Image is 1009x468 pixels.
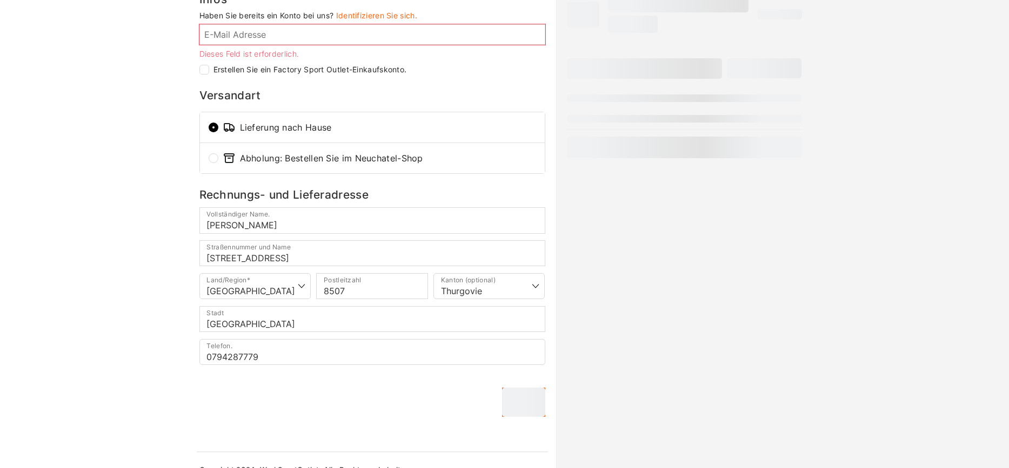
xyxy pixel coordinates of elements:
h3: Versandart [199,90,545,101]
input: Postleitzahl [316,273,428,299]
input: Telefon [199,339,545,365]
a: Identifizieren Sie sich. [336,11,417,20]
span: Abholung: Bestellen Sie im Neuchatel-Shop [223,152,536,165]
input: Straßennummer und Name [199,240,545,266]
span: Lieferung nach Hause [223,121,536,134]
span: Haben Sie bereits ein Konto bei uns? [199,11,334,20]
h3: Rechnungs- und Lieferadresse [199,189,545,201]
input: E-Mail Adresse [199,24,545,45]
label: Erstellen Sie ein Factory Sport Outlet-Einkaufskonto. [213,66,407,73]
input: Vollständiger Name [199,207,545,233]
input: Stadt [199,306,545,332]
li: Dieses Feld ist erforderlich. [199,50,545,58]
select: - - [199,273,311,299]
